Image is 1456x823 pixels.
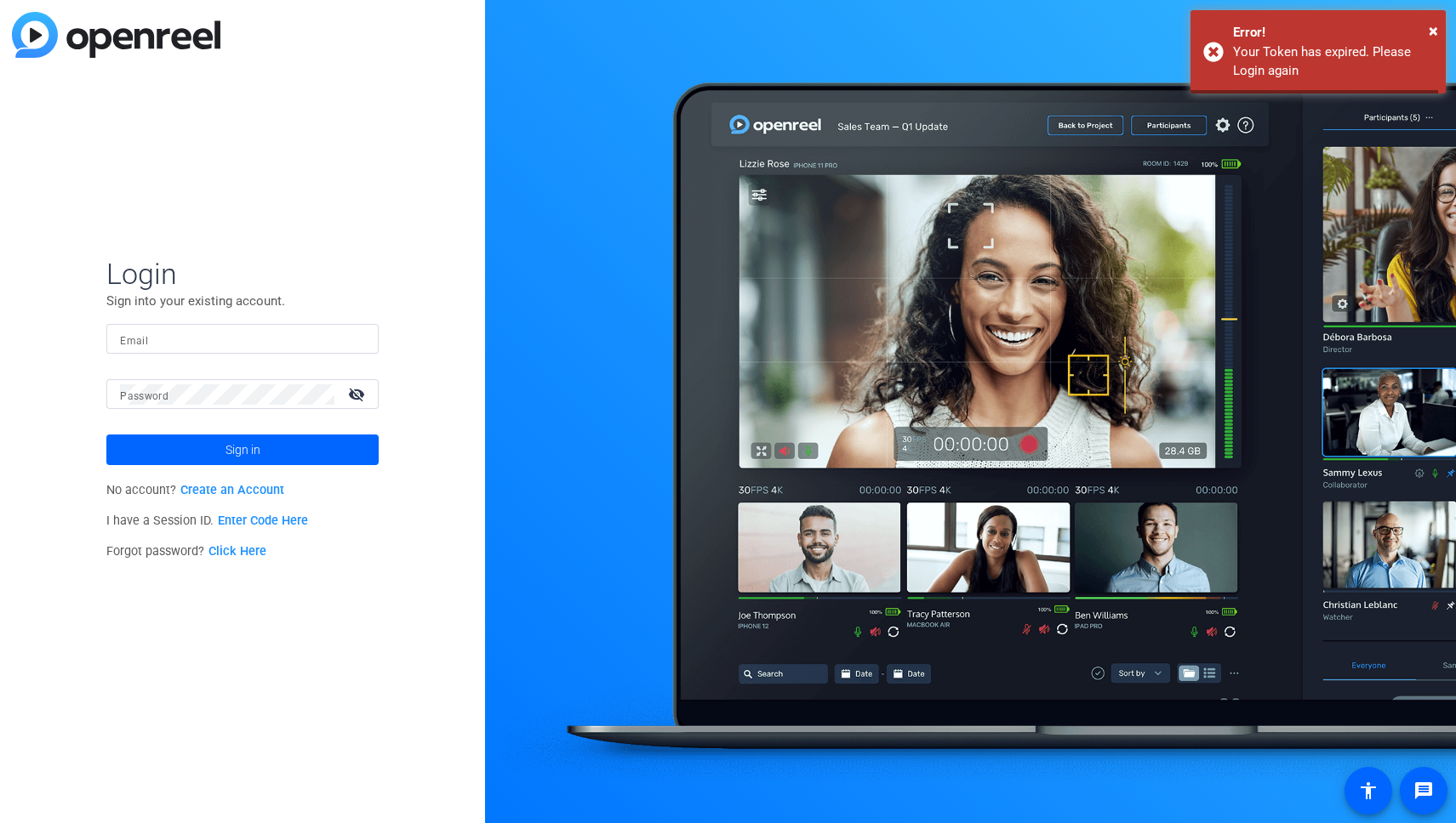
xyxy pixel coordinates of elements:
[1413,780,1434,801] mat-icon: message
[180,483,284,497] a: Create an Account
[106,483,284,497] span: No account?
[1358,780,1379,801] mat-icon: accessibility
[120,329,365,349] input: Enter Email Address
[1233,23,1433,43] div: Error!
[106,434,379,465] button: Sign in
[1429,18,1438,43] button: Close
[120,335,148,347] mat-label: Email
[208,544,266,559] a: Click Here
[106,292,379,310] p: Sign into your existing account.
[106,514,308,528] span: I have a Session ID.
[120,390,168,402] mat-label: Password
[338,382,379,406] mat-icon: visibility_off
[1233,43,1433,81] div: Your Token has expired. Please Login again
[226,429,260,471] span: Sign in
[218,514,308,528] a: Enter Code Here
[106,544,266,559] span: Forgot password?
[106,256,379,292] span: Login
[12,12,220,58] img: blue-gradient.svg
[1429,20,1438,41] span: ×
